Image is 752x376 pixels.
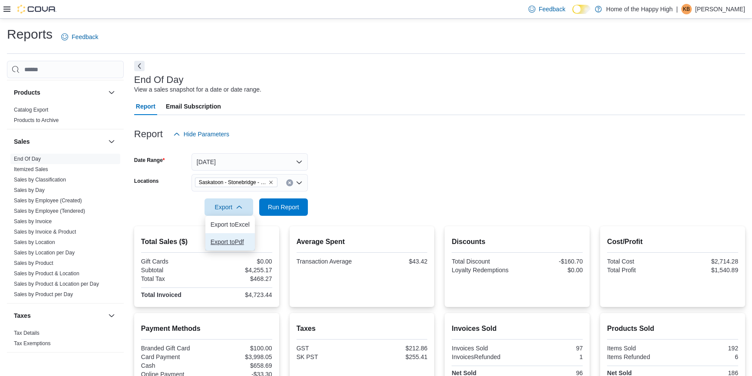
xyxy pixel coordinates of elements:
[141,267,205,274] div: Subtotal
[205,216,255,233] button: Export toExcel
[607,258,671,265] div: Total Cost
[134,157,165,164] label: Date Range
[134,75,184,85] h3: End Of Day
[363,345,427,352] div: $212.86
[14,239,55,245] a: Sales by Location
[14,106,48,113] span: Catalog Export
[208,362,272,369] div: $658.69
[141,291,181,298] strong: Total Invoiced
[106,87,117,98] button: Products
[297,237,428,247] h2: Average Spent
[7,26,53,43] h1: Reports
[14,88,40,97] h3: Products
[210,198,248,216] span: Export
[211,238,250,245] span: Export to Pdf
[14,330,40,336] span: Tax Details
[141,353,205,360] div: Card Payment
[134,85,261,94] div: View a sales snapshot for a date or date range.
[211,221,250,228] span: Export to Excel
[674,353,738,360] div: 6
[199,178,267,187] span: Saskatoon - Stonebridge - Fire & Flower
[141,362,205,369] div: Cash
[519,267,583,274] div: $0.00
[14,340,51,346] a: Tax Exemptions
[7,154,124,303] div: Sales
[14,107,48,113] a: Catalog Export
[676,4,678,14] p: |
[205,233,255,251] button: Export toPdf
[14,187,45,194] span: Sales by Day
[297,345,360,352] div: GST
[58,28,102,46] a: Feedback
[674,345,738,352] div: 192
[519,345,583,352] div: 97
[14,249,75,256] span: Sales by Location per Day
[14,88,105,97] button: Products
[141,275,205,282] div: Total Tax
[607,345,671,352] div: Items Sold
[136,98,155,115] span: Report
[14,291,73,297] a: Sales by Product per Day
[452,258,515,265] div: Total Discount
[14,176,66,183] span: Sales by Classification
[519,353,583,360] div: 1
[17,5,56,13] img: Cova
[14,260,53,266] a: Sales by Product
[14,270,79,277] a: Sales by Product & Location
[208,275,272,282] div: $468.27
[14,117,59,123] a: Products to Archive
[286,179,293,186] button: Clear input
[14,197,82,204] span: Sales by Employee (Created)
[208,258,272,265] div: $0.00
[14,137,30,146] h3: Sales
[14,166,48,172] a: Itemized Sales
[297,258,360,265] div: Transaction Average
[184,130,229,139] span: Hide Parameters
[14,155,41,162] span: End Of Day
[14,229,76,235] a: Sales by Invoice & Product
[268,203,299,211] span: Run Report
[14,250,75,256] a: Sales by Location per Day
[452,345,515,352] div: Invoices Sold
[7,328,124,352] div: Taxes
[14,117,59,124] span: Products to Archive
[191,153,308,171] button: [DATE]
[607,323,738,334] h2: Products Sold
[14,228,76,235] span: Sales by Invoice & Product
[14,198,82,204] a: Sales by Employee (Created)
[14,281,99,287] a: Sales by Product & Location per Day
[208,353,272,360] div: $3,998.05
[607,353,671,360] div: Items Refunded
[572,5,590,14] input: Dark Mode
[106,136,117,147] button: Sales
[14,208,85,214] span: Sales by Employee (Tendered)
[363,258,427,265] div: $43.42
[134,61,145,71] button: Next
[606,4,673,14] p: Home of the Happy High
[14,311,31,320] h3: Taxes
[170,125,233,143] button: Hide Parameters
[363,353,427,360] div: $255.41
[14,156,41,162] a: End Of Day
[681,4,692,14] div: Katelynd Bartelen
[674,267,738,274] div: $1,540.89
[525,0,569,18] a: Feedback
[208,291,272,298] div: $4,723.44
[141,345,205,352] div: Branded Gift Card
[14,330,40,336] a: Tax Details
[539,5,565,13] span: Feedback
[607,237,738,247] h2: Cost/Profit
[72,33,98,41] span: Feedback
[14,239,55,246] span: Sales by Location
[452,323,583,334] h2: Invoices Sold
[674,258,738,265] div: $2,714.28
[141,323,272,334] h2: Payment Methods
[14,270,79,277] span: Sales by Product & Location
[14,218,52,224] a: Sales by Invoice
[7,105,124,129] div: Products
[14,166,48,173] span: Itemized Sales
[141,258,205,265] div: Gift Cards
